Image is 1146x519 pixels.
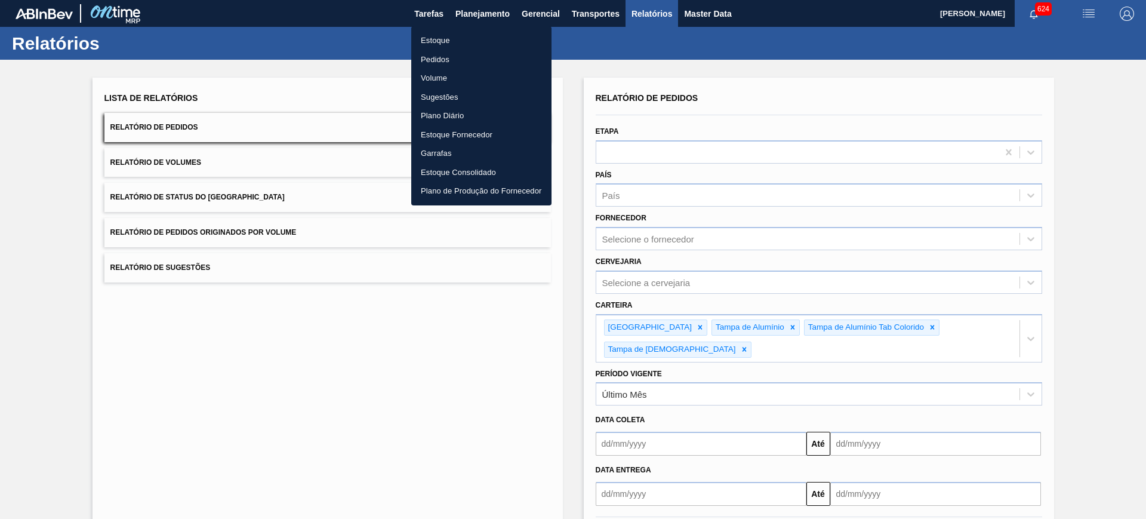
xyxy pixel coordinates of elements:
a: Plano Diário [411,106,552,125]
a: Estoque [411,31,552,50]
a: Sugestões [411,88,552,107]
a: Volume [411,69,552,88]
a: Garrafas [411,144,552,163]
a: Pedidos [411,50,552,69]
a: Plano de Produção do Fornecedor [411,182,552,201]
a: Estoque Consolidado [411,163,552,182]
a: Estoque Fornecedor [411,125,552,145]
